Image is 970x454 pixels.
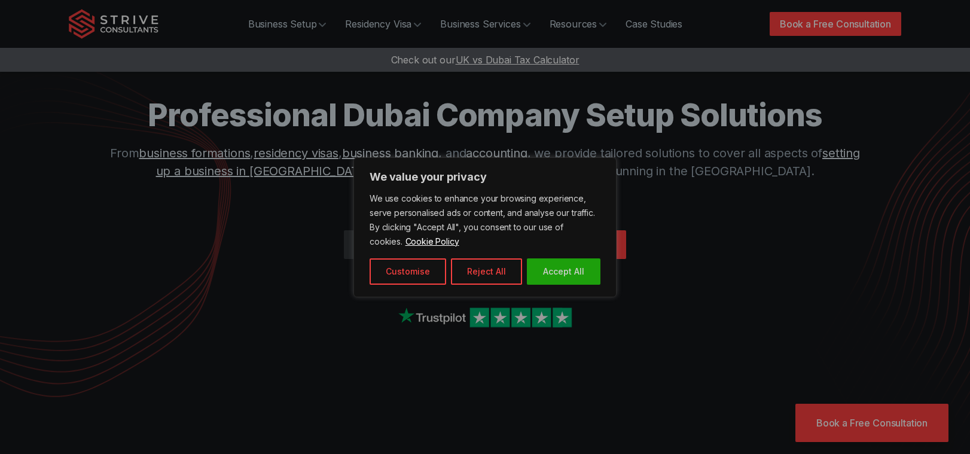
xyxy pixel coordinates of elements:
a: Cookie Policy [405,236,460,247]
button: Reject All [451,258,522,285]
button: Accept All [527,258,600,285]
p: We use cookies to enhance your browsing experience, serve personalised ads or content, and analys... [370,191,600,249]
p: We value your privacy [370,170,600,184]
div: We value your privacy [353,157,617,297]
button: Customise [370,258,446,285]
